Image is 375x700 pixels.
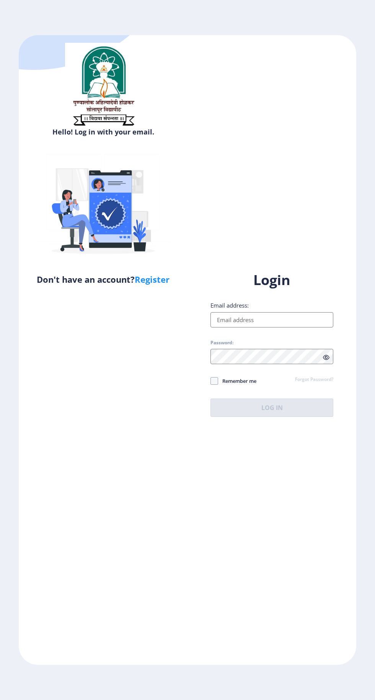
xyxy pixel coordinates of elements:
a: Register [135,274,170,285]
input: Email address [210,312,333,327]
span: Remember me [218,376,256,386]
img: Verified-rafiki.svg [36,139,170,273]
label: Password: [210,340,233,346]
a: Forgot Password? [295,376,333,383]
button: Log In [210,399,333,417]
label: Email address: [210,301,249,309]
h5: Don't have an account? [24,273,182,285]
h1: Login [210,271,333,289]
img: sulogo.png [65,43,142,129]
h6: Hello! Log in with your email. [24,127,182,136]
